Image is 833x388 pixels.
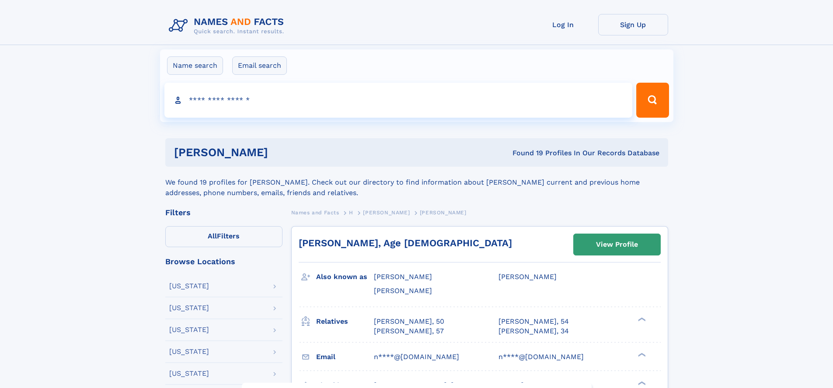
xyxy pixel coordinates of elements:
div: ❯ [636,380,646,386]
input: search input [164,83,633,118]
span: H [349,210,353,216]
div: [US_STATE] [169,283,209,290]
h1: [PERSON_NAME] [174,147,390,158]
h3: Also known as [316,269,374,284]
button: Search Button [636,83,669,118]
a: H [349,207,353,218]
div: ❯ [636,352,646,357]
h3: Email [316,350,374,364]
label: Name search [167,56,223,75]
span: [PERSON_NAME] [420,210,467,216]
a: [PERSON_NAME], Age [DEMOGRAPHIC_DATA] [299,238,512,248]
a: [PERSON_NAME], 50 [374,317,444,326]
div: [US_STATE] [169,326,209,333]
a: [PERSON_NAME], 57 [374,326,444,336]
a: [PERSON_NAME] [363,207,410,218]
a: [PERSON_NAME], 34 [498,326,569,336]
a: View Profile [574,234,660,255]
span: [PERSON_NAME] [374,287,432,295]
a: [PERSON_NAME], 54 [498,317,569,326]
div: [US_STATE] [169,370,209,377]
div: [US_STATE] [169,304,209,311]
a: Sign Up [598,14,668,35]
div: We found 19 profiles for [PERSON_NAME]. Check out our directory to find information about [PERSON... [165,167,668,198]
div: View Profile [596,234,638,255]
div: Found 19 Profiles In Our Records Database [390,148,659,158]
div: [US_STATE] [169,348,209,355]
div: Browse Locations [165,258,282,266]
div: Filters [165,209,282,217]
label: Filters [165,226,282,247]
label: Email search [232,56,287,75]
span: All [208,232,217,240]
span: [PERSON_NAME] [498,273,557,281]
img: Logo Names and Facts [165,14,291,38]
a: Log In [528,14,598,35]
a: Names and Facts [291,207,339,218]
h3: Relatives [316,314,374,329]
span: [PERSON_NAME] [363,210,410,216]
span: [PERSON_NAME] [374,273,432,281]
div: ❯ [636,316,646,322]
